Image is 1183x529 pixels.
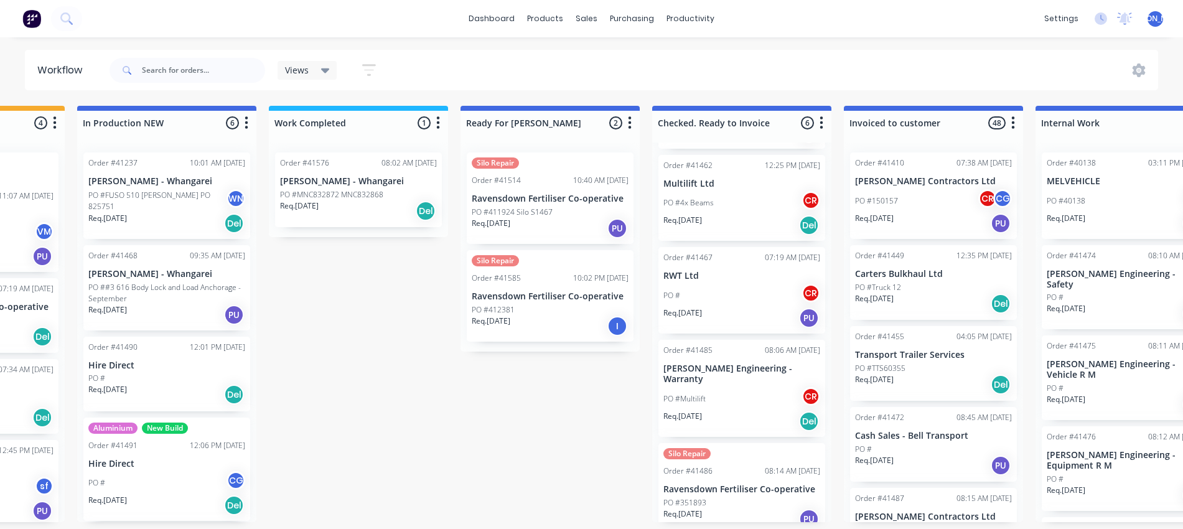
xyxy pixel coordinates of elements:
[88,304,127,316] p: Req. [DATE]
[224,495,244,515] div: Del
[765,160,820,171] div: 12:25 PM [DATE]
[956,250,1012,261] div: 12:35 PM [DATE]
[35,477,54,495] div: sf
[663,393,706,405] p: PO #Multilift
[1038,9,1085,28] div: settings
[802,387,820,406] div: CR
[83,152,250,239] div: Order #4123710:01 AM [DATE][PERSON_NAME] - WhangareiPO #FUSO 510 [PERSON_NAME] PO 825751WNReq.[DA...
[472,255,519,266] div: Silo Repair
[142,423,188,434] div: New Build
[855,293,894,304] p: Req. [DATE]
[190,157,245,169] div: 10:01 AM [DATE]
[22,9,41,28] img: Factory
[1047,485,1085,496] p: Req. [DATE]
[224,305,244,325] div: PU
[1047,292,1064,303] p: PO #
[663,508,702,520] p: Req. [DATE]
[88,495,127,506] p: Req. [DATE]
[88,176,245,187] p: [PERSON_NAME] - Whangarei
[663,484,820,495] p: Ravensdown Fertiliser Co-operative
[88,459,245,469] p: Hire Direct
[855,493,904,504] div: Order #41487
[381,157,437,169] div: 08:02 AM [DATE]
[462,9,521,28] a: dashboard
[280,176,437,187] p: [PERSON_NAME] - Whangarei
[88,440,138,451] div: Order #41491
[850,245,1017,320] div: Order #4144912:35 PM [DATE]Carters Bulkhaul LtdPO #Truck 12Req.[DATE]Del
[280,157,329,169] div: Order #41576
[285,63,309,77] span: Views
[88,250,138,261] div: Order #41468
[472,291,629,302] p: Ravensdown Fertiliser Co-operative
[88,282,245,304] p: PO ##3 616 Body Lock and Load Anchorage - September
[850,326,1017,401] div: Order #4145504:05 PM [DATE]Transport Trailer ServicesPO #TTS60355Req.[DATE]Del
[32,246,52,266] div: PU
[521,9,569,28] div: products
[32,501,52,521] div: PU
[799,308,819,328] div: PU
[802,191,820,210] div: CR
[663,252,713,263] div: Order #41467
[658,155,825,241] div: Order #4146212:25 PM [DATE]Multilift LtdPO #4x BeamsCRReq.[DATE]Del
[88,342,138,353] div: Order #41490
[88,360,245,371] p: Hire Direct
[855,363,905,374] p: PO #TTS60355
[472,175,521,186] div: Order #41514
[855,412,904,423] div: Order #41472
[855,350,1012,360] p: Transport Trailer Services
[472,207,553,218] p: PO #411924 Silo S1467
[1047,303,1085,314] p: Req. [DATE]
[607,316,627,336] div: I
[472,273,521,284] div: Order #41585
[472,194,629,204] p: Ravensdown Fertiliser Co-operative
[83,337,250,411] div: Order #4149012:01 PM [DATE]Hire DirectPO #Req.[DATE]Del
[472,157,519,169] div: Silo Repair
[88,373,105,384] p: PO #
[190,342,245,353] div: 12:01 PM [DATE]
[88,423,138,434] div: Aluminium
[88,477,105,489] p: PO #
[88,384,127,395] p: Req. [DATE]
[765,345,820,356] div: 08:06 AM [DATE]
[604,9,660,28] div: purchasing
[956,331,1012,342] div: 04:05 PM [DATE]
[1047,474,1064,485] p: PO #
[190,440,245,451] div: 12:06 PM [DATE]
[855,512,1012,522] p: [PERSON_NAME] Contractors Ltd
[663,497,706,508] p: PO #351893
[663,197,714,208] p: PO #4x Beams
[32,408,52,428] div: Del
[765,466,820,477] div: 08:14 AM [DATE]
[855,455,894,466] p: Req. [DATE]
[416,201,436,221] div: Del
[573,273,629,284] div: 10:02 PM [DATE]
[663,160,713,171] div: Order #41462
[88,157,138,169] div: Order #41237
[991,375,1011,395] div: Del
[663,363,820,385] p: [PERSON_NAME] Engineering - Warranty
[88,269,245,279] p: [PERSON_NAME] - Whangarei
[1047,157,1096,169] div: Order #40138
[991,294,1011,314] div: Del
[855,374,894,385] p: Req. [DATE]
[855,444,872,455] p: PO #
[956,157,1012,169] div: 07:38 AM [DATE]
[83,418,250,522] div: AluminiumNew BuildOrder #4149112:06 PM [DATE]Hire DirectPO #CGReq.[DATE]Del
[799,215,819,235] div: Del
[991,456,1011,475] div: PU
[1047,340,1096,352] div: Order #41475
[799,411,819,431] div: Del
[663,179,820,189] p: Multilift Ltd
[573,175,629,186] div: 10:40 AM [DATE]
[280,189,383,200] p: PO #MNC832872 MNC832868
[472,218,510,229] p: Req. [DATE]
[1047,383,1064,394] p: PO #
[467,250,634,342] div: Silo RepairOrder #4158510:02 PM [DATE]Ravensdown Fertiliser Co-operativePO #412381Req.[DATE]I
[467,152,634,244] div: Silo RepairOrder #4151410:40 AM [DATE]Ravensdown Fertiliser Co-operativePO #411924 Silo S1467Req....
[663,271,820,281] p: RWT Ltd
[663,466,713,477] div: Order #41486
[1047,394,1085,405] p: Req. [DATE]
[88,213,127,224] p: Req. [DATE]
[855,250,904,261] div: Order #41449
[978,189,997,208] div: CR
